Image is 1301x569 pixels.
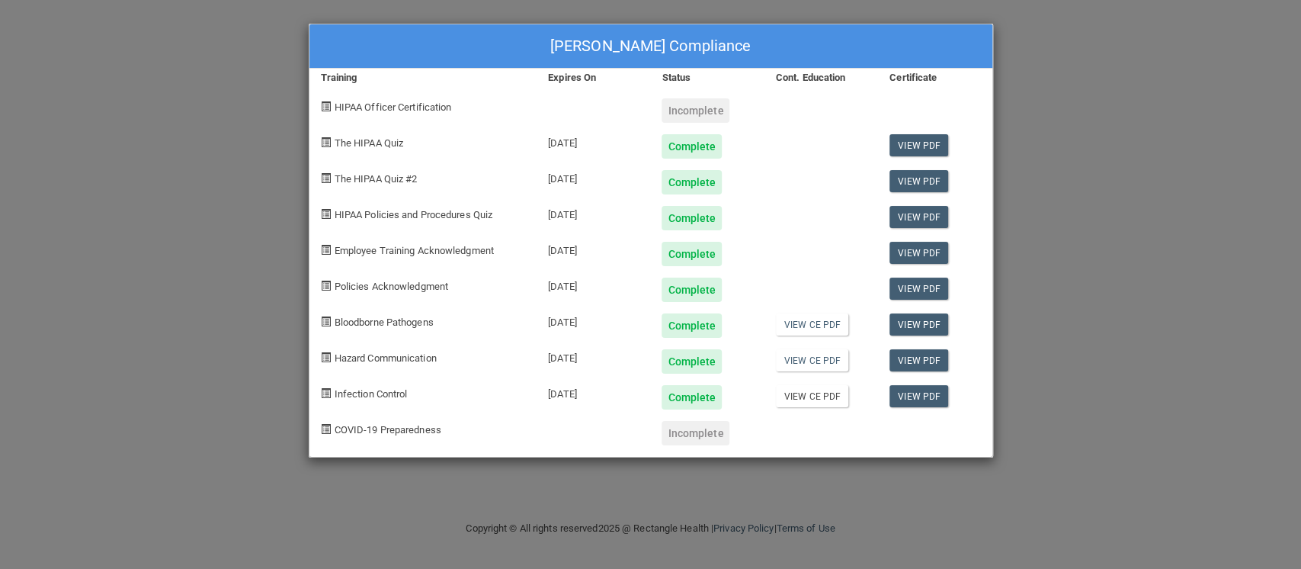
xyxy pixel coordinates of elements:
[335,352,437,364] span: Hazard Communication
[889,278,948,300] a: View PDF
[335,317,434,328] span: Bloodborne Pathogens
[662,349,722,374] div: Complete
[889,349,948,371] a: View PDF
[537,302,650,338] div: [DATE]
[776,349,848,371] a: View CE PDF
[776,313,848,336] a: View CE PDF
[335,245,494,256] span: Employee Training Acknowledgment
[537,123,650,159] div: [DATE]
[537,374,650,410] div: [DATE]
[889,385,948,407] a: View PDF
[309,24,992,69] div: [PERSON_NAME] Compliance
[662,385,722,410] div: Complete
[537,194,650,230] div: [DATE]
[335,101,452,113] span: HIPAA Officer Certification
[335,281,448,292] span: Policies Acknowledgment
[889,242,948,264] a: View PDF
[662,313,722,338] div: Complete
[889,313,948,336] a: View PDF
[662,421,729,445] div: Incomplete
[537,338,650,374] div: [DATE]
[537,230,650,266] div: [DATE]
[764,69,878,87] div: Cont. Education
[335,424,441,436] span: COVID-19 Preparedness
[335,137,403,149] span: The HIPAA Quiz
[662,206,722,230] div: Complete
[537,266,650,302] div: [DATE]
[878,69,992,87] div: Certificate
[662,242,722,266] div: Complete
[335,173,418,185] span: The HIPAA Quiz #2
[662,170,722,194] div: Complete
[889,134,948,156] a: View PDF
[662,134,722,159] div: Complete
[335,388,408,400] span: Infection Control
[537,159,650,194] div: [DATE]
[662,98,729,123] div: Incomplete
[776,385,848,407] a: View CE PDF
[650,69,764,87] div: Status
[537,69,650,87] div: Expires On
[889,170,948,192] a: View PDF
[662,278,722,302] div: Complete
[335,209,492,220] span: HIPAA Policies and Procedures Quiz
[309,69,537,87] div: Training
[889,206,948,228] a: View PDF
